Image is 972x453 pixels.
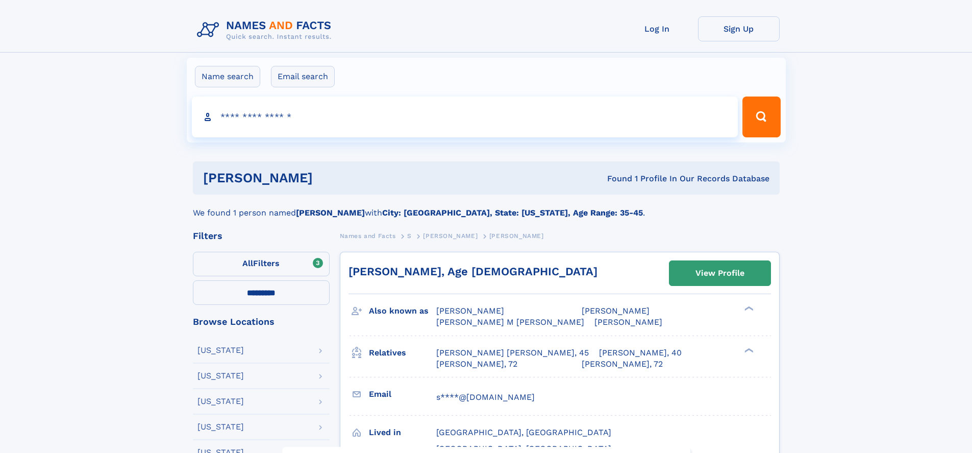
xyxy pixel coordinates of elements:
[193,195,780,219] div: We found 1 person named with .
[369,424,436,441] h3: Lived in
[436,306,504,316] span: [PERSON_NAME]
[582,359,663,370] a: [PERSON_NAME], 72
[436,317,584,327] span: [PERSON_NAME] M [PERSON_NAME]
[742,347,754,353] div: ❯
[369,386,436,403] h3: Email
[197,372,244,380] div: [US_STATE]
[582,306,650,316] span: [PERSON_NAME]
[698,16,780,41] a: Sign Up
[423,229,478,242] a: [PERSON_NAME]
[340,229,396,242] a: Names and Facts
[203,172,460,184] h1: [PERSON_NAME]
[193,16,340,44] img: Logo Names and Facts
[489,232,544,240] span: [PERSON_NAME]
[436,359,517,370] a: [PERSON_NAME], 72
[369,302,436,320] h3: Also known as
[436,347,589,359] a: [PERSON_NAME] [PERSON_NAME], 45
[599,347,682,359] a: [PERSON_NAME], 40
[348,265,597,278] a: [PERSON_NAME], Age [DEMOGRAPHIC_DATA]
[195,66,260,87] label: Name search
[382,208,643,218] b: City: [GEOGRAPHIC_DATA], State: [US_STATE], Age Range: 35-45
[695,261,744,285] div: View Profile
[242,258,253,268] span: All
[197,397,244,406] div: [US_STATE]
[271,66,335,87] label: Email search
[197,346,244,354] div: [US_STATE]
[742,305,754,312] div: ❯
[436,427,611,437] span: [GEOGRAPHIC_DATA], [GEOGRAPHIC_DATA]
[669,261,770,285] a: View Profile
[594,317,662,327] span: [PERSON_NAME]
[616,16,698,41] a: Log In
[197,423,244,431] div: [US_STATE]
[193,252,330,276] label: Filters
[407,229,412,242] a: S
[407,232,412,240] span: S
[193,317,330,326] div: Browse Locations
[742,97,780,137] button: Search Button
[296,208,365,218] b: [PERSON_NAME]
[369,344,436,362] h3: Relatives
[193,231,330,241] div: Filters
[460,173,769,184] div: Found 1 Profile In Our Records Database
[192,97,738,137] input: search input
[423,232,478,240] span: [PERSON_NAME]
